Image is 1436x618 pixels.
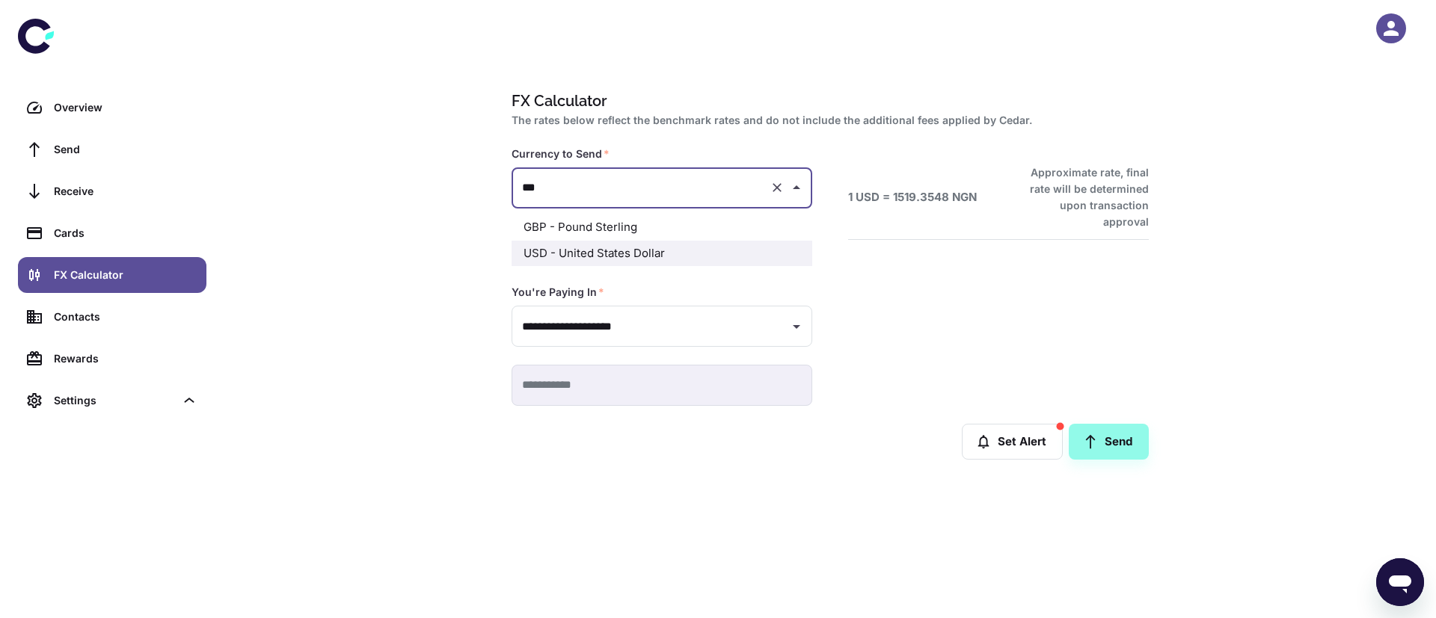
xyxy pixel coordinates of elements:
a: Receive [18,173,206,209]
li: GBP - Pound Sterling [512,214,812,241]
div: FX Calculator [54,267,197,283]
a: Send [18,132,206,167]
a: Contacts [18,299,206,335]
h6: 1 USD = 1519.3548 NGN [848,189,977,206]
div: Rewards [54,350,197,367]
a: Overview [18,90,206,126]
li: USD - United States Dollar [512,241,812,267]
div: Receive [54,183,197,200]
a: FX Calculator [18,257,206,293]
button: Open [786,316,807,337]
iframe: Button to launch messaging window [1376,558,1424,606]
div: Contacts [54,309,197,325]
button: Close [786,177,807,198]
div: Settings [54,392,175,409]
div: Send [54,141,197,158]
button: Clear [767,177,788,198]
div: Settings [18,383,206,418]
h1: FX Calculator [512,90,1143,112]
a: Cards [18,215,206,251]
h6: Approximate rate, final rate will be determined upon transaction approval [1013,164,1149,230]
a: Rewards [18,341,206,377]
div: Overview [54,99,197,116]
label: You're Paying In [512,285,604,300]
a: Send [1069,424,1149,460]
label: Currency to Send [512,146,610,161]
div: Cards [54,225,197,241]
button: Set Alert [962,424,1063,460]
